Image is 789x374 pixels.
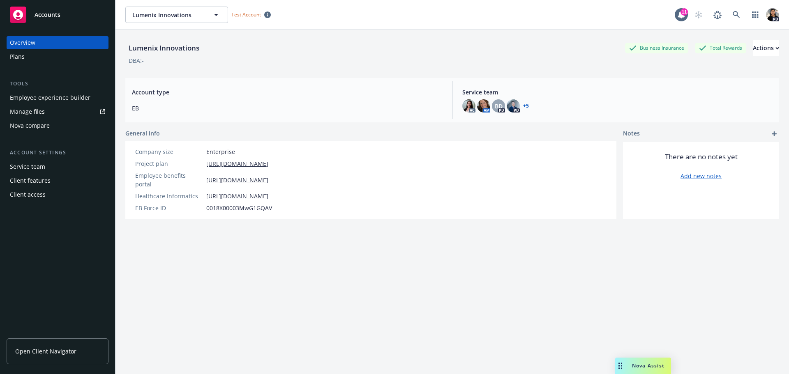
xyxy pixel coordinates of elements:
div: Tools [7,80,108,88]
a: [URL][DOMAIN_NAME] [206,192,268,200]
a: Start snowing [690,7,707,23]
div: Project plan [135,159,203,168]
img: photo [477,99,490,112]
span: General info [125,129,160,138]
a: [URL][DOMAIN_NAME] [206,176,268,184]
img: photo [507,99,520,112]
span: Nova Assist [632,362,664,369]
div: Healthcare Informatics [135,192,203,200]
span: Service team [462,88,773,96]
a: Overview [7,36,108,49]
a: Employee experience builder [7,91,108,104]
a: Manage files [7,105,108,118]
div: Total Rewards [695,43,746,53]
a: Service team [7,160,108,173]
span: Test Account [228,10,274,19]
a: add [769,129,779,139]
a: Search [728,7,745,23]
a: Plans [7,50,108,63]
a: Switch app [747,7,764,23]
div: Business Insurance [625,43,688,53]
div: Overview [10,36,35,49]
div: Company size [135,147,203,156]
a: Report a Bug [709,7,726,23]
div: Client features [10,174,51,187]
div: Nova compare [10,119,50,132]
a: Accounts [7,3,108,26]
a: [URL][DOMAIN_NAME] [206,159,268,168]
a: +5 [523,103,529,108]
div: EB Force ID [135,204,203,212]
div: Account settings [7,149,108,157]
button: Nova Assist [615,358,671,374]
span: 0018X00003MwG1GQAV [206,204,272,212]
div: Manage files [10,105,45,118]
div: Employee experience builder [10,91,90,104]
span: Lumenix Innovations [132,11,203,19]
div: Drag to move [615,358,625,374]
button: Actions [753,40,779,56]
span: Enterprise [206,147,235,156]
span: Notes [623,129,640,139]
div: Lumenix Innovations [125,43,203,53]
a: Client features [7,174,108,187]
a: Nova compare [7,119,108,132]
div: 11 [681,8,688,16]
a: Client access [7,188,108,201]
span: Open Client Navigator [15,347,76,356]
span: EB [132,104,442,112]
div: Client access [10,188,46,201]
div: Plans [10,50,25,63]
img: photo [462,99,475,112]
div: Service team [10,160,45,173]
span: BD [495,102,503,110]
button: Lumenix Innovations [125,7,228,23]
span: Test Account [231,11,261,18]
span: Account type [132,88,442,96]
a: Add new notes [681,172,722,180]
img: photo [766,8,779,21]
div: DBA: - [129,56,144,65]
span: Accounts [35,11,60,18]
div: Employee benefits portal [135,171,203,188]
span: There are no notes yet [665,152,738,162]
